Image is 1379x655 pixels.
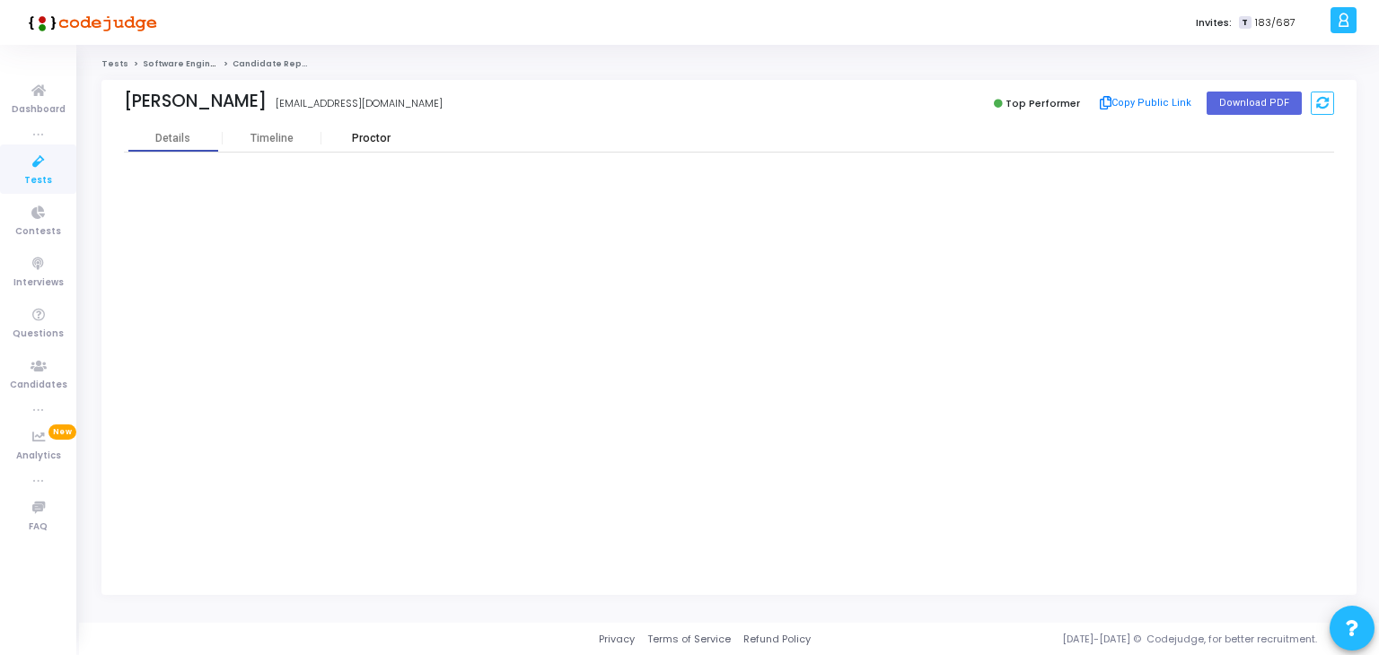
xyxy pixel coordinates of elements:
div: [DATE]-[DATE] © Codejudge, for better recruitment. [811,632,1357,647]
span: Candidate Report [233,58,315,69]
span: Analytics [16,449,61,464]
span: Dashboard [12,102,66,118]
div: [EMAIL_ADDRESS][DOMAIN_NAME] [276,96,443,111]
span: 183/687 [1255,15,1296,31]
div: [PERSON_NAME] [124,91,267,111]
button: Download PDF [1207,92,1302,115]
span: Top Performer [1006,96,1080,110]
img: logo [22,4,157,40]
nav: breadcrumb [101,58,1357,70]
span: Contests [15,224,61,240]
a: Terms of Service [647,632,731,647]
span: New [48,424,76,440]
span: Candidates [10,378,67,393]
span: T [1239,16,1251,30]
button: Copy Public Link [1094,90,1198,117]
a: Privacy [599,632,635,647]
a: Software Engineer [143,58,226,69]
span: Interviews [13,275,64,291]
a: Tests [101,58,128,69]
span: FAQ [29,520,48,535]
a: Refund Policy [743,632,811,647]
span: Questions [13,327,64,342]
div: Proctor [321,132,420,145]
div: Timeline [250,132,294,145]
label: Invites: [1196,15,1232,31]
div: Details [155,132,190,145]
span: Tests [24,173,52,188]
